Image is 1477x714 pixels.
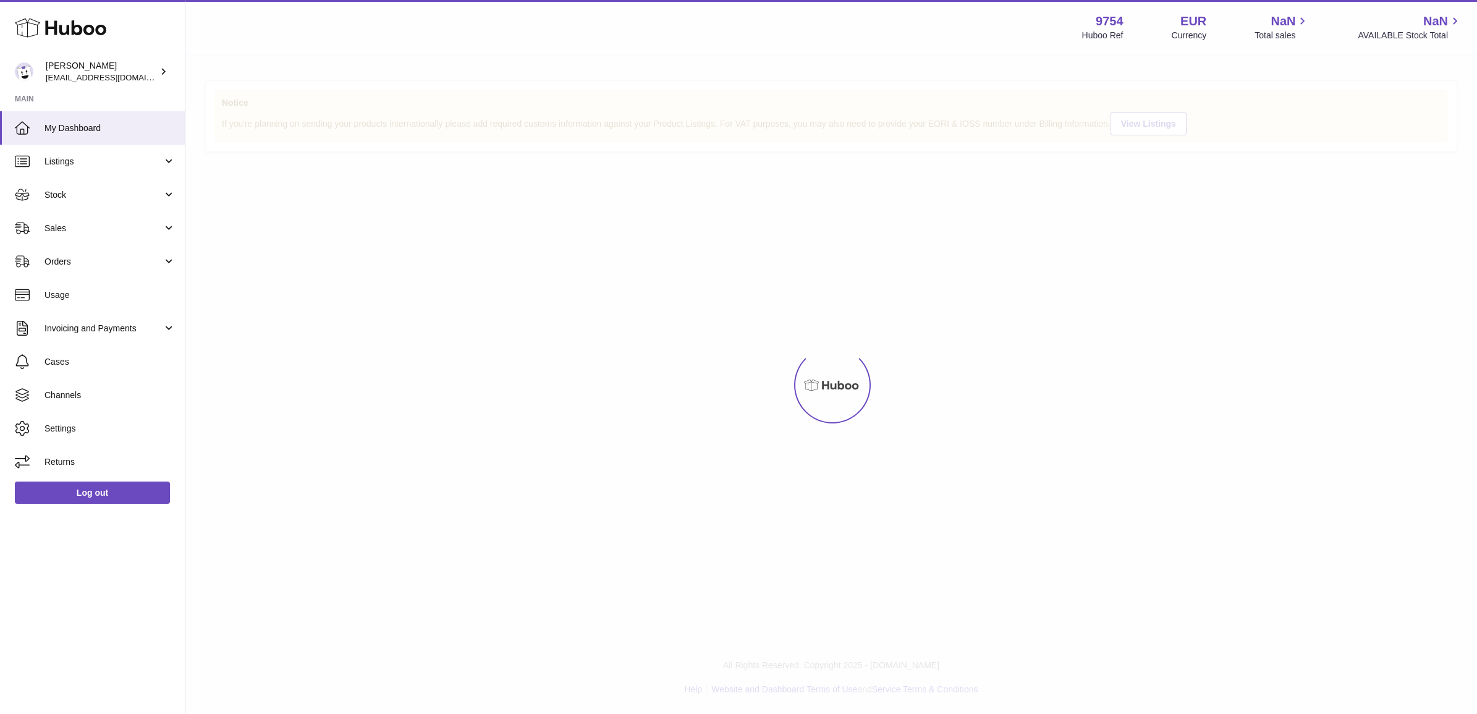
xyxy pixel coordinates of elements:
[15,482,170,504] a: Log out
[1180,13,1206,30] strong: EUR
[1423,13,1448,30] span: NaN
[46,60,157,83] div: [PERSON_NAME]
[44,256,163,268] span: Orders
[44,289,176,301] span: Usage
[44,389,176,401] span: Channels
[44,223,163,234] span: Sales
[44,356,176,368] span: Cases
[44,456,176,468] span: Returns
[44,122,176,134] span: My Dashboard
[1255,13,1310,41] a: NaN Total sales
[1172,30,1207,41] div: Currency
[1358,13,1462,41] a: NaN AVAILABLE Stock Total
[44,156,163,168] span: Listings
[15,62,33,81] img: internalAdmin-9754@internal.huboo.com
[44,423,176,435] span: Settings
[46,72,182,82] span: [EMAIL_ADDRESS][DOMAIN_NAME]
[1358,30,1462,41] span: AVAILABLE Stock Total
[1271,13,1295,30] span: NaN
[44,189,163,201] span: Stock
[1096,13,1124,30] strong: 9754
[44,323,163,334] span: Invoicing and Payments
[1255,30,1310,41] span: Total sales
[1082,30,1124,41] div: Huboo Ref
